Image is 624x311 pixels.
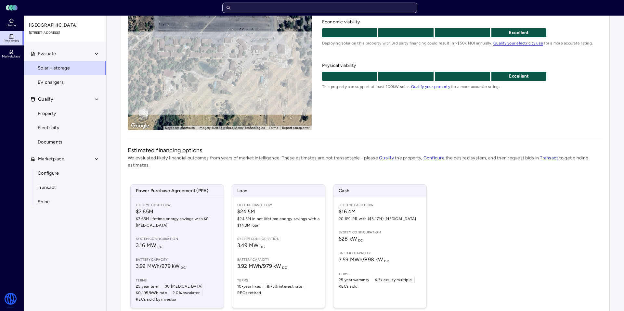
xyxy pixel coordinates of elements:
a: Power Purchase Agreement (PPA)Lifetime Cash Flow$7.65M$7.65M lifetime energy savings with $0 [MED... [130,184,224,308]
span: Marketplace [38,155,64,163]
a: LoanLifetime Cash Flow$24.5M$24.5M in net lifetime energy savings with a $14.3M loanSystem config... [232,184,325,308]
span: Cash [333,185,426,197]
span: System configuration [237,236,320,242]
button: Qualify [24,92,107,106]
span: Property [38,110,56,117]
span: Power Purchase Agreement (PPA) [131,185,224,197]
span: 10-year fixed [237,283,261,290]
span: Shine [38,198,50,205]
a: Open this area in Google Maps (opens a new window) [129,122,151,130]
span: 3.49 MW [237,242,265,248]
p: Excellent [491,73,547,80]
span: This property can support at least 100kW solar. for a more accurate rating. [322,83,603,90]
a: Shine [23,195,107,209]
h2: Estimated financing options [128,146,603,155]
span: Economic viability [322,19,603,26]
span: Marketplace [2,55,20,58]
span: Loan [232,185,325,197]
span: [STREET_ADDRESS] [29,30,102,35]
span: 25 year warranty [339,277,369,283]
a: Transact [540,155,558,161]
span: $24.5M in net lifetime energy savings with a $14.3M loan [237,216,320,229]
button: Marketplace [24,152,107,166]
span: 628 kW [339,236,363,242]
a: Electricity [23,121,107,135]
span: Configure [38,170,59,177]
span: EV chargers [38,79,64,86]
span: Imagery ©2025 Airbus, Maxar Technologies [199,126,265,130]
span: Physical viability [322,62,603,69]
a: Transact [23,180,107,195]
a: CashLifetime Cash Flow$16.4M20.6% IRR with ($3.17M) [MEDICAL_DATA]System configuration628 kW DCBa... [333,184,427,308]
a: Qualify [379,155,395,161]
span: Documents [38,139,62,146]
span: 20.6% IRR with ($3.17M) [MEDICAL_DATA] [339,216,421,222]
span: $24.5M [237,208,320,216]
span: RECs sold by investor [136,296,176,303]
span: Terms [237,278,320,283]
sub: DC [384,259,389,263]
a: Qualify your electricity use [493,41,543,45]
span: 3.59 MWh / 898 kW [339,256,389,263]
span: Qualify [38,96,53,103]
span: $16.4M [339,208,421,216]
span: 2.0% escalator [173,290,200,296]
a: Qualify your property [411,84,450,89]
span: Deploying solar on this property with 3rd party financing could result in >$50k NOI annually. for... [322,40,603,46]
sub: DC [282,266,287,270]
span: 8.75% interest rate [267,283,302,290]
span: 25 year term [136,283,159,290]
span: Battery capacity [339,251,421,256]
p: We evaluated likely financial outcomes from years of market intelligence. These estimates are not... [128,155,603,169]
span: $0.195/kWh rate [136,290,167,296]
span: Electricity [38,124,59,131]
sub: DC [358,238,363,243]
span: RECs retired [237,290,261,296]
button: Evaluate [24,47,107,61]
span: Evaluate [38,50,56,57]
span: Properties [4,39,19,43]
span: Solar + storage [38,65,70,72]
span: $0 [MEDICAL_DATA] [165,283,202,290]
span: Transact [38,184,56,191]
button: Keyboard shortcuts [165,126,195,130]
img: Google [129,122,151,130]
span: Lifetime Cash Flow [136,203,218,208]
a: Configure [23,166,107,180]
sub: DC [181,266,186,270]
span: Battery capacity [136,257,218,262]
a: Documents [23,135,107,149]
span: Terms [339,271,421,277]
span: 3.92 MWh / 979 kW [237,263,287,269]
sub: DC [157,245,162,249]
span: Battery capacity [237,257,320,262]
sub: DC [260,245,265,249]
span: Terms [136,278,218,283]
a: EV chargers [23,75,107,90]
span: Qualify your electricity use [493,41,543,46]
span: RECs sold [339,283,357,290]
span: 3.92 MWh / 979 kW [136,263,186,269]
span: $7.65M lifetime energy savings with $0 [MEDICAL_DATA] [136,216,218,229]
span: Lifetime Cash Flow [237,203,320,208]
img: Watershed [4,293,17,308]
span: 3.16 MW [136,242,162,248]
a: Terms (opens in new tab) [269,126,278,130]
a: Report a map error [282,126,310,130]
p: Excellent [491,29,547,36]
a: Solar + storage [23,61,107,75]
span: System configuration [339,230,421,235]
span: System configuration [136,236,218,242]
span: [GEOGRAPHIC_DATA] [29,22,102,29]
a: Configure [423,155,445,161]
span: $7.65M [136,208,218,216]
span: Lifetime Cash Flow [339,203,421,208]
span: Home [6,23,16,27]
span: 4.3x equity multiple [375,277,412,283]
a: Property [23,106,107,121]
